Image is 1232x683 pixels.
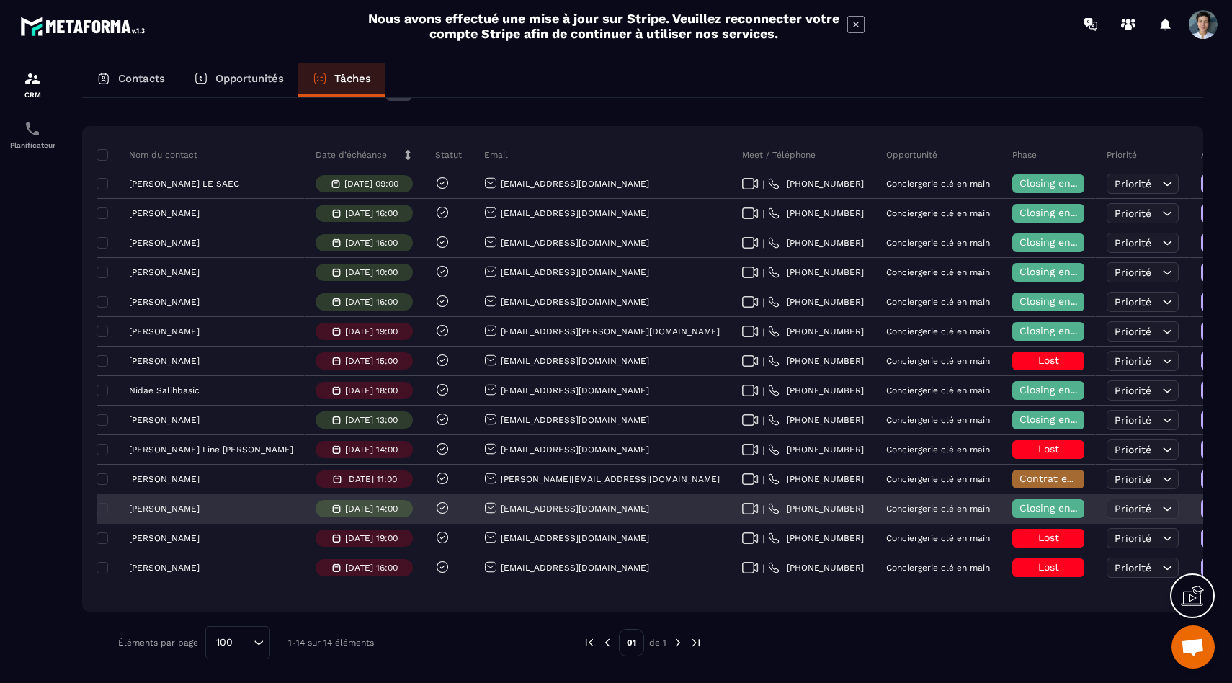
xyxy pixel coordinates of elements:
[316,149,387,161] p: Date d’échéance
[1019,414,1102,425] span: Closing en cours
[129,445,293,455] p: [PERSON_NAME] Line [PERSON_NAME]
[344,179,398,189] p: [DATE] 09:00
[762,563,764,573] span: |
[768,237,864,249] a: [PHONE_NUMBER]
[1115,326,1151,337] span: Priorité
[1115,178,1151,189] span: Priorité
[345,356,398,366] p: [DATE] 15:00
[345,238,398,248] p: [DATE] 16:00
[762,267,764,278] span: |
[345,504,398,514] p: [DATE] 14:00
[762,533,764,544] span: |
[345,267,398,277] p: [DATE] 10:00
[768,562,864,573] a: [PHONE_NUMBER]
[1038,561,1059,573] span: Lost
[1019,177,1102,189] span: Closing en cours
[1019,295,1102,307] span: Closing en cours
[298,63,385,97] a: Tâches
[768,178,864,189] a: [PHONE_NUMBER]
[886,445,990,455] p: Conciergerie clé en main
[1115,385,1151,396] span: Priorité
[1019,266,1102,277] span: Closing en cours
[334,72,371,85] p: Tâches
[768,355,864,367] a: [PHONE_NUMBER]
[129,533,200,543] p: [PERSON_NAME]
[762,208,764,219] span: |
[1115,355,1151,367] span: Priorité
[768,414,864,426] a: [PHONE_NUMBER]
[1019,325,1102,336] span: Closing en cours
[886,474,990,484] p: Conciergerie clé en main
[345,208,398,218] p: [DATE] 16:00
[129,238,200,248] p: [PERSON_NAME]
[742,149,816,161] p: Meet / Téléphone
[129,179,239,189] p: [PERSON_NAME] LE SAEC
[583,636,596,649] img: prev
[886,208,990,218] p: Conciergerie clé en main
[768,267,864,278] a: [PHONE_NUMBER]
[1115,267,1151,278] span: Priorité
[118,72,165,85] p: Contacts
[762,356,764,367] span: |
[762,238,764,249] span: |
[24,120,41,138] img: scheduler
[1019,473,1095,484] span: Contrat envoyé
[886,238,990,248] p: Conciergerie clé en main
[205,626,270,659] div: Search for option
[762,297,764,308] span: |
[886,533,990,543] p: Conciergerie clé en main
[4,59,61,110] a: formationformationCRM
[762,445,764,455] span: |
[886,504,990,514] p: Conciergerie clé en main
[1115,207,1151,219] span: Priorité
[129,326,200,336] p: [PERSON_NAME]
[1012,149,1037,161] p: Phase
[886,179,990,189] p: Conciergerie clé en main
[762,385,764,396] span: |
[1115,473,1151,485] span: Priorité
[4,110,61,160] a: schedulerschedulerPlanificateur
[1019,502,1102,514] span: Closing en cours
[484,149,508,161] p: Email
[4,91,61,99] p: CRM
[886,326,990,336] p: Conciergerie clé en main
[768,473,864,485] a: [PHONE_NUMBER]
[601,636,614,649] img: prev
[886,297,990,307] p: Conciergerie clé en main
[24,70,41,87] img: formation
[671,636,684,649] img: next
[768,532,864,544] a: [PHONE_NUMBER]
[82,63,179,97] a: Contacts
[20,13,150,40] img: logo
[1107,149,1137,161] p: Priorité
[129,208,200,218] p: [PERSON_NAME]
[345,563,398,573] p: [DATE] 16:00
[1171,625,1215,669] div: Ouvrir le chat
[100,149,197,161] p: Nom du contact
[886,356,990,366] p: Conciergerie clé en main
[886,149,937,161] p: Opportunité
[762,179,764,189] span: |
[768,296,864,308] a: [PHONE_NUMBER]
[768,326,864,337] a: [PHONE_NUMBER]
[211,635,238,651] span: 100
[4,141,61,149] p: Planificateur
[1201,149,1228,161] p: Action
[129,297,200,307] p: [PERSON_NAME]
[345,326,398,336] p: [DATE] 19:00
[886,415,990,425] p: Conciergerie clé en main
[649,637,666,648] p: de 1
[1115,532,1151,544] span: Priorité
[762,326,764,337] span: |
[179,63,298,97] a: Opportunités
[345,445,398,455] p: [DATE] 14:00
[1038,443,1059,455] span: Lost
[129,267,200,277] p: [PERSON_NAME]
[238,635,250,651] input: Search for option
[129,474,200,484] p: [PERSON_NAME]
[129,415,200,425] p: [PERSON_NAME]
[1019,236,1102,248] span: Closing en cours
[768,207,864,219] a: [PHONE_NUMBER]
[367,11,840,41] h2: Nous avons effectué une mise à jour sur Stripe. Veuillez reconnecter votre compte Stripe afin de ...
[886,267,990,277] p: Conciergerie clé en main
